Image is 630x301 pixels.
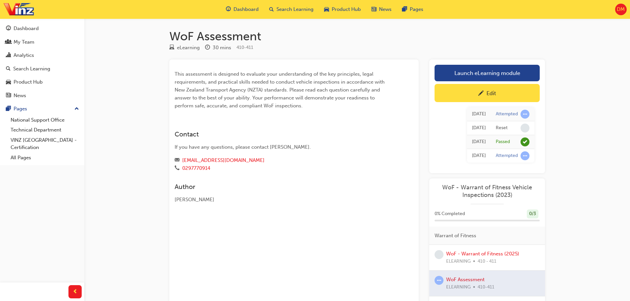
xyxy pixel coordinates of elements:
[8,135,82,153] a: VINZ [GEOGRAPHIC_DATA] - Certification
[175,71,386,109] span: This assessment is designed to evaluate your understanding of the key principles, legal requireme...
[175,158,180,164] span: email-icon
[3,103,82,115] button: Pages
[233,6,259,13] span: Dashboard
[6,53,11,58] span: chart-icon
[269,5,274,14] span: search-icon
[478,91,484,97] span: pencil-icon
[521,151,529,160] span: learningRecordVerb_ATTEMPT-icon
[397,3,429,16] a: pages-iconPages
[435,276,443,285] span: learningRecordVerb_ATTEMPT-icon
[435,65,540,81] a: Launch eLearning module
[14,92,26,99] div: News
[472,152,486,160] div: Tue Sep 02 2025 07:55:36 GMT+1200 (New Zealand Standard Time)
[324,5,329,14] span: car-icon
[478,258,496,265] span: 410 - 411
[379,6,392,13] span: News
[74,105,79,113] span: up-icon
[496,125,508,131] div: Reset
[13,65,50,73] div: Search Learning
[14,78,43,86] div: Product Hub
[3,21,82,103] button: DashboardMy TeamAnalyticsSearch LearningProduct HubNews
[3,76,82,88] a: Product Hub
[521,110,529,119] span: learningRecordVerb_ATTEMPT-icon
[175,156,390,165] div: Email
[182,165,210,171] a: 0297770914
[486,90,496,96] div: Edit
[169,45,174,51] span: learningResourceType_ELEARNING-icon
[3,90,82,102] a: News
[8,153,82,163] a: All Pages
[177,44,200,52] div: eLearning
[6,26,11,32] span: guage-icon
[472,110,486,118] div: Tue Sep 02 2025 08:07:27 GMT+1200 (New Zealand Standard Time)
[496,139,510,145] div: Passed
[472,124,486,132] div: Tue Sep 02 2025 08:07:26 GMT+1200 (New Zealand Standard Time)
[446,258,471,265] span: ELEARNING
[371,5,376,14] span: news-icon
[205,45,210,51] span: clock-icon
[175,196,390,204] div: [PERSON_NAME]
[435,250,443,259] span: learningRecordVerb_NONE-icon
[435,84,540,102] a: Edit
[14,25,39,32] div: Dashboard
[14,38,34,46] div: My Team
[6,79,11,85] span: car-icon
[3,2,34,17] img: vinz
[175,183,390,191] h3: Author
[6,39,11,45] span: people-icon
[366,3,397,16] a: news-iconNews
[496,153,518,159] div: Attempted
[521,137,529,146] span: learningRecordVerb_PASS-icon
[73,288,78,296] span: prev-icon
[276,6,314,13] span: Search Learning
[3,63,82,75] a: Search Learning
[175,143,390,151] div: If you have any questions, please contact [PERSON_NAME].
[14,52,34,59] div: Analytics
[175,131,390,138] h3: Contact
[435,184,540,199] a: WoF - Warrant of Fitness Vehicle Inspections (2023)
[14,105,27,113] div: Pages
[527,209,538,218] div: 0 / 3
[446,251,519,257] a: WoF - Warrant of Fitness (2025)
[617,6,625,13] span: DM
[402,5,407,14] span: pages-icon
[8,125,82,135] a: Technical Department
[6,93,11,99] span: news-icon
[332,6,361,13] span: Product Hub
[8,115,82,125] a: National Support Office
[205,44,231,52] div: Duration
[615,4,627,15] button: DM
[175,166,180,171] span: phone-icon
[319,3,366,16] a: car-iconProduct Hub
[410,6,423,13] span: Pages
[521,124,529,132] span: learningRecordVerb_NONE-icon
[213,44,231,52] div: 30 mins
[435,232,476,240] span: Warrant of Fitness
[236,45,253,50] span: Learning resource code
[221,3,264,16] a: guage-iconDashboard
[182,157,265,163] a: [EMAIL_ADDRESS][DOMAIN_NAME]
[3,36,82,48] a: My Team
[226,5,231,14] span: guage-icon
[169,29,545,44] h1: WoF Assessment
[3,49,82,61] a: Analytics
[472,138,486,146] div: Tue Sep 02 2025 08:02:42 GMT+1200 (New Zealand Standard Time)
[264,3,319,16] a: search-iconSearch Learning
[175,164,390,172] div: Phone
[496,111,518,117] div: Attempted
[6,106,11,112] span: pages-icon
[6,66,11,72] span: search-icon
[169,44,200,52] div: Type
[3,22,82,35] a: Dashboard
[435,210,465,218] span: 0 % Completed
